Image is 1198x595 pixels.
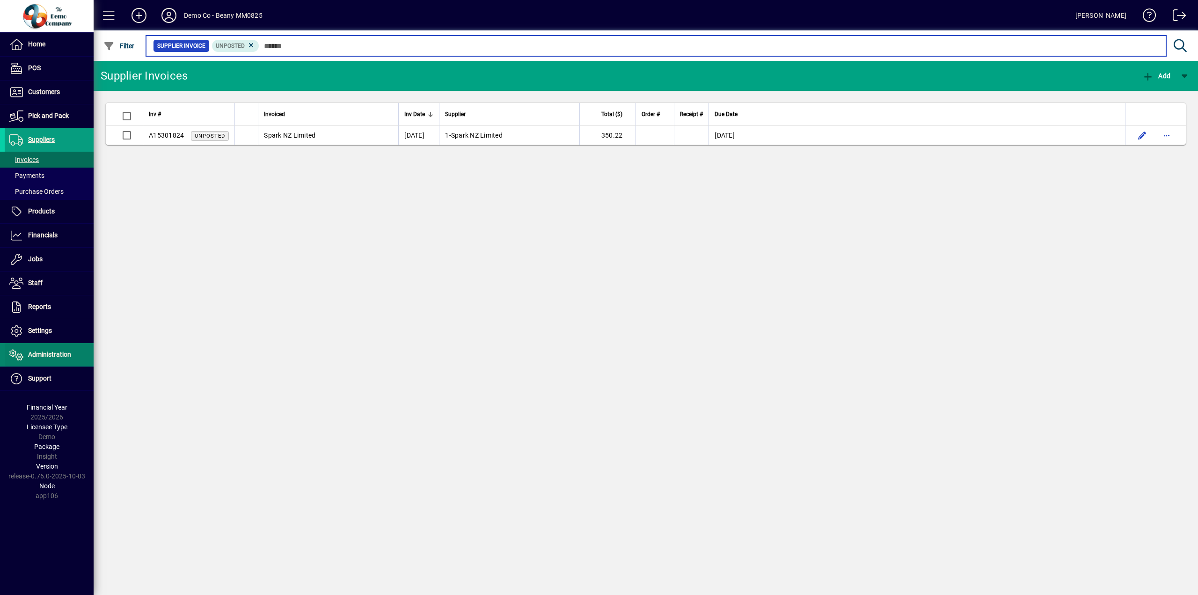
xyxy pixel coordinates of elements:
span: Payments [9,172,44,179]
a: Pick and Pack [5,104,94,128]
span: Order # [642,109,660,119]
span: Support [28,375,51,382]
span: Spark NZ Limited [451,132,503,139]
span: Inv Date [404,109,425,119]
span: Pick and Pack [28,112,69,119]
a: Products [5,200,94,223]
span: Supplier Invoice [157,41,205,51]
td: 350.22 [579,126,636,145]
td: [DATE] [709,126,1125,145]
span: Package [34,443,59,450]
a: Invoices [5,152,94,168]
div: Invoiced [264,109,393,119]
span: Jobs [28,255,43,263]
span: A15301824 [149,132,184,139]
a: Administration [5,343,94,367]
div: [PERSON_NAME] [1075,8,1126,23]
div: Due Date [715,109,1119,119]
span: Home [28,40,45,48]
a: Purchase Orders [5,184,94,199]
span: Node [39,482,55,490]
span: Total ($) [601,109,622,119]
span: Due Date [715,109,738,119]
span: Licensee Type [27,423,67,431]
span: Invoiced [264,109,285,119]
td: - [439,126,579,145]
span: Financials [28,231,58,239]
span: Customers [28,88,60,95]
td: [DATE] [398,126,439,145]
div: Total ($) [585,109,631,119]
span: Inv # [149,109,161,119]
div: Supplier Invoices [101,68,188,83]
button: Add [124,7,154,24]
span: POS [28,64,41,72]
div: Supplier [445,109,574,119]
span: Supplier [445,109,466,119]
span: Financial Year [27,404,67,411]
span: Unposted [216,43,245,49]
span: Reports [28,303,51,310]
span: Add [1142,72,1170,80]
mat-chip: Invoice Status: Unposted [212,40,259,52]
a: Settings [5,319,94,343]
a: POS [5,57,94,80]
div: Inv # [149,109,229,119]
span: Spark NZ Limited [264,132,315,139]
a: Financials [5,224,94,247]
button: Profile [154,7,184,24]
button: Edit [1135,128,1150,143]
a: Home [5,33,94,56]
span: Filter [103,42,135,50]
button: Add [1140,67,1173,84]
button: More options [1159,128,1174,143]
span: Purchase Orders [9,188,64,195]
button: Filter [101,37,137,54]
span: Invoices [9,156,39,163]
span: 1 [445,132,449,139]
span: Receipt # [680,109,703,119]
a: Jobs [5,248,94,271]
span: Unposted [195,133,225,139]
span: Suppliers [28,136,55,143]
span: Version [36,463,58,470]
span: Settings [28,327,52,334]
span: Administration [28,351,71,358]
a: Knowledge Base [1136,2,1156,32]
div: Order # [642,109,668,119]
a: Support [5,367,94,390]
a: Reports [5,295,94,319]
div: Demo Co - Beany MM0825 [184,8,263,23]
a: Staff [5,272,94,295]
a: Logout [1166,2,1186,32]
div: Inv Date [404,109,433,119]
a: Payments [5,168,94,184]
a: Customers [5,81,94,104]
span: Products [28,207,55,215]
span: Staff [28,279,43,286]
